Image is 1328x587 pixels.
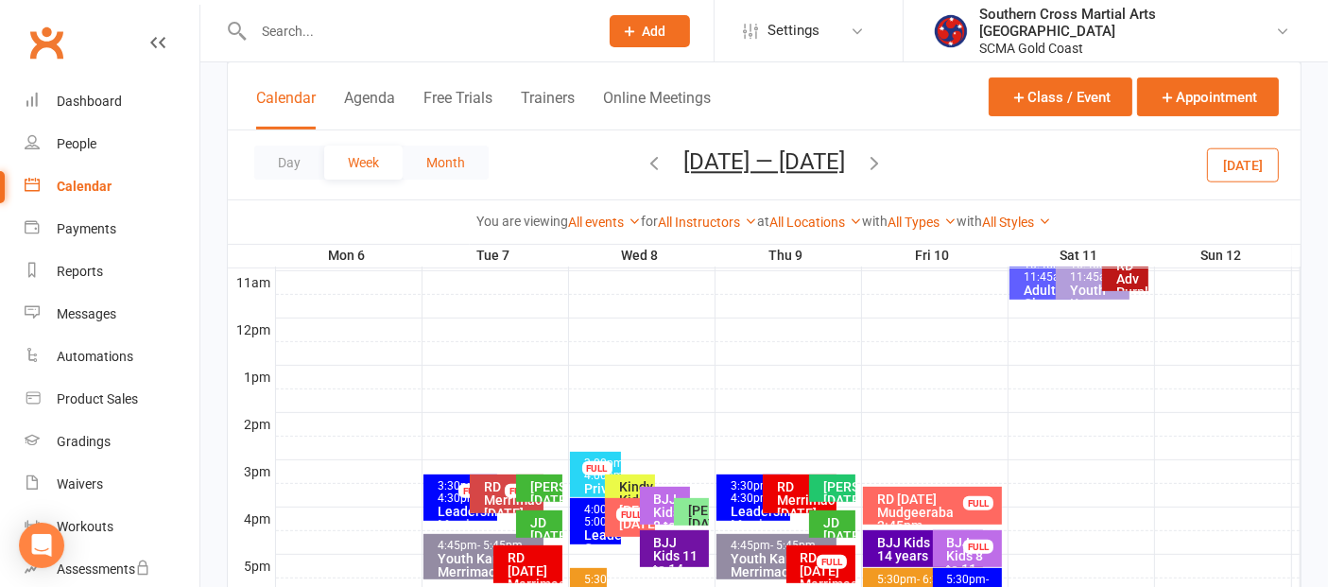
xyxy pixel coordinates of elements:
[917,573,962,586] span: - 6:30pm
[876,574,979,586] div: 5:30pm
[228,554,275,578] th: 5pm
[228,459,275,483] th: 3pm
[989,78,1132,116] button: Class / Event
[687,504,705,530] div: [PERSON_NAME] [DATE]
[776,480,833,520] div: RD Merrimac [DATE]
[758,214,770,229] strong: at
[57,561,150,577] div: Assessments
[57,519,113,534] div: Workouts
[1069,284,1126,337] div: Youth Karate [DATE] Merrimac
[979,6,1275,40] div: Southern Cross Martial Arts [GEOGRAPHIC_DATA]
[583,458,616,482] div: 3:00pm
[569,215,642,230] a: All events
[483,480,540,520] div: RD Merrimac [DATE]
[23,19,70,66] a: Clubworx
[57,391,138,406] div: Product Sales
[25,123,199,165] a: People
[57,94,122,109] div: Dashboard
[248,18,585,44] input: Search...
[876,492,998,532] div: RD [DATE] Mudgeeraba 3:45pm
[583,504,616,528] div: 4:00pm
[618,480,651,533] div: Kindy Kids Carrara [DATE]
[863,214,888,229] strong: with
[568,244,715,268] th: Wed 8
[642,214,659,229] strong: for
[458,484,489,498] div: FULL
[505,484,535,498] div: FULL
[25,208,199,250] a: Payments
[683,148,845,175] button: [DATE] — [DATE]
[616,508,647,522] div: FULL
[25,250,199,293] a: Reports
[963,496,993,510] div: FULL
[730,540,833,552] div: 4:45pm
[25,80,199,123] a: Dashboard
[653,492,686,559] div: BJJ Kids 8 to 11 years
[1070,258,1119,284] span: - 11:45am
[770,539,816,552] span: - 5:45pm
[529,480,559,507] div: [PERSON_NAME] [DATE]
[983,215,1052,230] a: All Styles
[324,146,403,180] button: Week
[25,165,199,208] a: Calendar
[603,89,711,129] button: Online Meetings
[770,215,863,230] a: All Locations
[57,349,133,364] div: Automations
[25,463,199,506] a: Waivers
[1023,284,1079,337] div: Adult Class Merrimac [DATE]
[861,244,1008,268] th: Fri 10
[963,540,993,554] div: FULL
[275,244,422,268] th: Mon 6
[822,480,852,507] div: [PERSON_NAME] [DATE]
[25,378,199,421] a: Product Sales
[57,179,112,194] div: Calendar
[1137,78,1279,116] button: Appointment
[228,270,275,294] th: 11am
[57,306,116,321] div: Messages
[584,503,627,528] span: - 5:00pm
[582,461,612,475] div: FULL
[25,293,199,336] a: Messages
[423,89,492,129] button: Free Trials
[1154,244,1292,268] th: Sun 12
[57,434,111,449] div: Gradings
[817,555,847,569] div: FULL
[932,12,970,50] img: thumb_image1620786302.png
[643,24,666,39] span: Add
[228,507,275,530] th: 4pm
[610,15,690,47] button: Add
[228,412,275,436] th: 2pm
[57,136,96,151] div: People
[25,336,199,378] a: Automations
[731,479,773,505] span: - 4:30pm
[822,516,852,556] div: JD [DATE] Merrimac
[437,505,493,531] div: Leadership Merrimac
[344,89,395,129] button: Agenda
[979,40,1275,57] div: SCMA Gold Coast
[730,552,833,578] div: Youth Karate Merrimac [DATE]
[437,480,493,505] div: 3:30pm
[888,215,957,230] a: All Types
[730,480,786,505] div: 3:30pm
[618,504,651,530] div: [PERSON_NAME] [DATE]
[477,214,569,229] strong: You are viewing
[1024,258,1073,284] span: - 11:45am
[477,539,523,552] span: - 5:45pm
[403,146,489,180] button: Month
[422,244,568,268] th: Tue 7
[730,505,786,531] div: Leadership Merrimac
[1008,244,1154,268] th: Sat 11
[438,479,480,505] span: - 4:30pm
[521,89,575,129] button: Trainers
[256,89,316,129] button: Calendar
[1207,147,1279,181] button: [DATE]
[583,528,616,555] div: Leadership Carrara
[583,482,616,509] div: Private Lesson
[437,540,540,552] div: 4:45pm
[19,523,64,568] div: Open Intercom Messenger
[228,318,275,341] th: 12pm
[228,365,275,388] th: 1pm
[57,476,103,492] div: Waivers
[715,244,861,268] th: Thu 9
[957,214,983,229] strong: with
